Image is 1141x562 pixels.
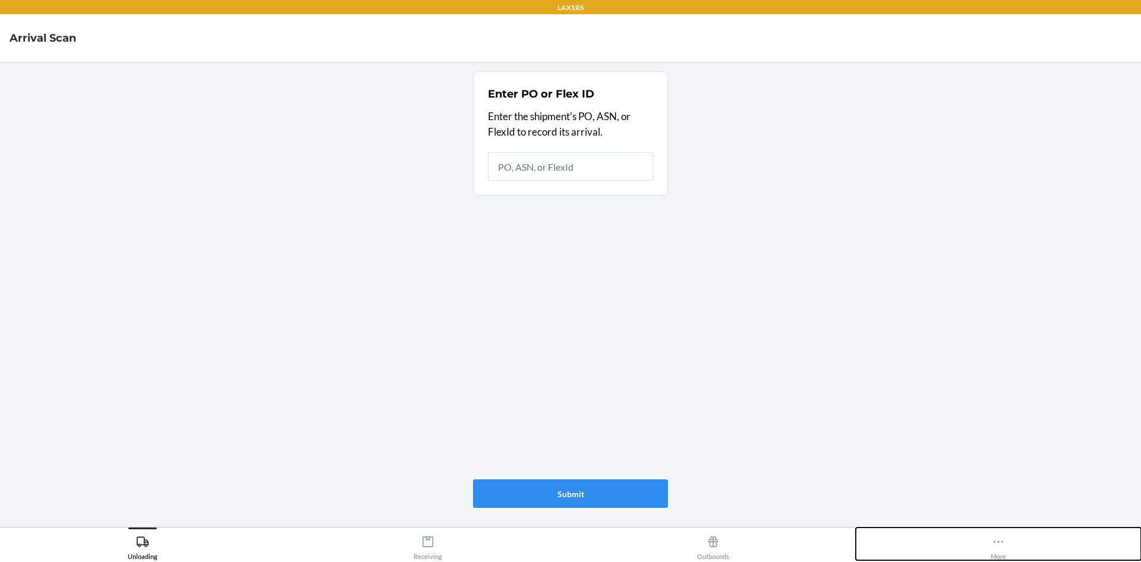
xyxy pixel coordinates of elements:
p: LAX1RS [557,2,584,13]
input: PO, ASN, or FlexId [488,152,653,181]
button: Receiving [285,528,570,560]
button: Submit [473,479,668,508]
div: Receiving [414,530,442,560]
div: More [991,530,1006,560]
div: Outbounds [697,530,729,560]
h2: Enter PO or Flex ID [488,86,594,102]
p: Enter the shipment's PO, ASN, or FlexId to record its arrival. [488,109,653,139]
button: More [856,528,1141,560]
h4: Arrival Scan [10,30,76,46]
button: Outbounds [570,528,856,560]
div: Unloading [128,530,157,560]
